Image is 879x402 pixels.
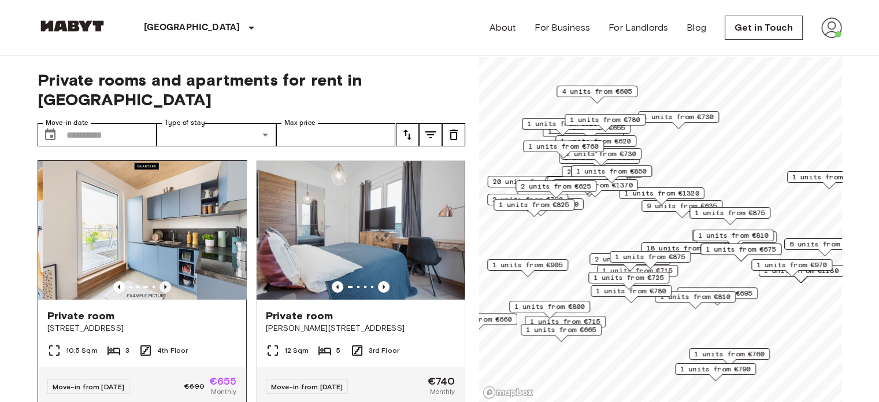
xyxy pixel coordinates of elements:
[47,323,237,334] span: [STREET_ADDRESS]
[499,200,569,210] span: 1 units from €825
[792,172,866,182] span: 1 units from €1100
[526,324,596,335] span: 1 units from €665
[527,119,598,129] span: 1 units from €620
[692,230,773,248] div: Map marker
[552,177,622,187] span: 3 units from €655
[442,123,465,146] button: tune
[643,112,714,122] span: 1 units from €730
[571,165,652,183] div: Map marker
[396,123,419,146] button: tune
[66,345,98,356] span: 10.5 Sqm
[165,118,205,128] label: Type of stay
[562,86,632,97] span: 4 units from €605
[547,176,628,194] div: Map marker
[559,152,640,170] div: Map marker
[784,238,865,256] div: Map marker
[284,118,316,128] label: Max price
[596,286,666,296] span: 1 units from €780
[591,285,672,303] div: Map marker
[530,316,600,327] span: 1 units from €715
[694,349,765,359] span: 1 units from €760
[489,21,517,35] a: About
[555,135,636,153] div: Map marker
[609,21,668,35] a: For Landlords
[595,254,665,264] span: 2 units from €865
[615,252,685,262] span: 1 units from €875
[647,201,717,211] span: 9 units from €635
[558,180,632,190] span: 1 units from €1370
[756,260,827,270] span: 1 units from €970
[561,148,641,166] div: Map marker
[597,265,678,283] div: Map marker
[695,208,765,218] span: 1 units from €875
[624,188,699,198] span: 1 units from €1320
[211,386,236,397] span: Monthly
[336,345,340,356] span: 5
[689,207,770,225] div: Map marker
[660,292,730,302] span: 1 units from €810
[576,166,647,176] span: 1 units from €850
[535,21,590,35] a: For Business
[429,386,455,397] span: Monthly
[492,176,567,187] span: 20 units from €655
[789,239,860,249] span: 6 units from €645
[589,253,670,271] div: Map marker
[682,288,752,298] span: 1 units from €695
[567,167,637,177] span: 2 units from €655
[494,199,574,217] div: Map marker
[43,161,251,300] img: Marketing picture of unit DE-01-07-009-02Q
[46,118,88,128] label: Move-in date
[680,364,751,374] span: 1 units from €790
[509,301,590,319] div: Map marker
[47,309,115,323] span: Private room
[113,281,125,293] button: Previous image
[706,244,776,255] span: 1 units from €675
[594,272,664,283] span: 1 units from €725
[483,386,533,399] a: Mapbox logo
[693,230,774,248] div: Map marker
[561,136,631,146] span: 1 units from €620
[675,363,756,381] div: Map marker
[514,301,585,312] span: 1 units from €800
[566,149,636,159] span: 1 units from €730
[655,291,736,309] div: Map marker
[698,230,769,241] span: 1 units from €810
[521,324,602,342] div: Map marker
[562,166,643,184] div: Map marker
[522,118,603,136] div: Map marker
[39,123,62,146] button: Choose date
[763,265,838,276] span: 1 units from €1280
[428,376,455,386] span: €740
[266,323,455,334] span: [PERSON_NAME][STREET_ADDRESS]
[378,281,390,293] button: Previous image
[284,345,309,356] span: 12 Sqm
[557,86,637,104] div: Map marker
[525,316,606,334] div: Map marker
[687,21,706,35] a: Blog
[436,314,517,331] div: Map marker
[619,187,704,205] div: Map marker
[498,198,583,216] div: Map marker
[646,243,721,253] span: 18 units from €650
[528,141,599,152] span: 1 units from €760
[487,194,568,212] div: Map marker
[257,161,465,300] img: Marketing picture of unit DE-01-008-005-03HF
[419,123,442,146] button: tune
[552,179,637,197] div: Map marker
[725,16,803,40] a: Get in Touch
[565,114,646,132] div: Map marker
[610,251,691,269] div: Map marker
[144,21,240,35] p: [GEOGRAPHIC_DATA]
[38,70,465,109] span: Private rooms and apartments for rent in [GEOGRAPHIC_DATA]
[677,287,758,305] div: Map marker
[641,200,722,218] div: Map marker
[696,231,777,249] div: Map marker
[588,272,669,290] div: Map marker
[53,382,125,391] span: Move-in from [DATE]
[523,141,604,158] div: Map marker
[266,309,333,323] span: Private room
[521,181,591,191] span: 2 units from €625
[160,281,171,293] button: Previous image
[570,115,640,125] span: 1 units from €780
[545,176,630,194] div: Map marker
